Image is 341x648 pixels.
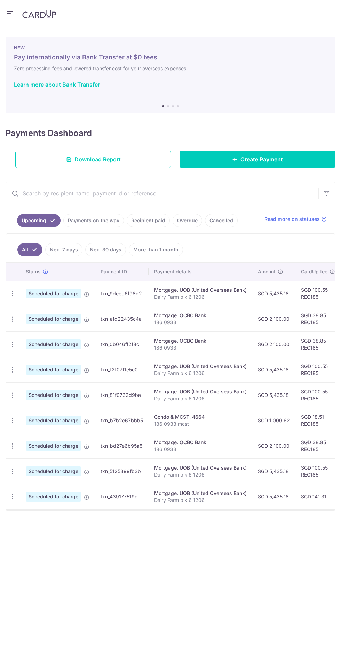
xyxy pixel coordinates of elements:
td: txn_9deeb6f98d2 [95,281,149,306]
td: SGD 5,435.18 [252,458,295,484]
p: Dairy Farm blk 6 1206 [154,497,247,504]
span: Scheduled for charge [26,492,81,502]
td: SGD 141.31 [295,484,341,509]
div: Mortgage. OCBC Bank [154,312,247,319]
h5: Pay internationally via Bank Transfer at $0 fees [14,53,327,62]
td: txn_f2f07f1e5c0 [95,357,149,382]
span: Create Payment [240,155,283,163]
a: Create Payment [180,151,335,168]
td: SGD 18.51 REC185 [295,408,341,433]
td: txn_b7b2c67bbb5 [95,408,149,433]
td: SGD 5,435.18 [252,281,295,306]
td: SGD 5,435.18 [252,382,295,408]
td: txn_81f0732d9ba [95,382,149,408]
a: All [17,243,42,256]
td: SGD 100.55 REC185 [295,458,341,484]
td: SGD 100.55 REC185 [295,281,341,306]
div: Mortgage. OCBC Bank [154,439,247,446]
a: Read more on statuses [264,216,327,223]
span: Scheduled for charge [26,289,81,298]
td: SGD 38.85 REC185 [295,331,341,357]
p: NEW [14,45,327,50]
span: Scheduled for charge [26,416,81,425]
a: Next 30 days [85,243,126,256]
span: Scheduled for charge [26,365,81,375]
td: txn_bd27e6b95a5 [95,433,149,458]
span: Status [26,268,41,275]
th: Payment details [149,263,252,281]
p: 186 0933 [154,319,247,326]
div: Mortgage. UOB (United Overseas Bank) [154,464,247,471]
p: Dairy Farm blk 6 1206 [154,471,247,478]
p: Dairy Farm blk 6 1206 [154,395,247,402]
div: Mortgage. UOB (United Overseas Bank) [154,388,247,395]
a: Overdue [173,214,202,227]
div: Mortgage. UOB (United Overseas Bank) [154,363,247,370]
td: SGD 5,435.18 [252,357,295,382]
a: Download Report [15,151,171,168]
span: Scheduled for charge [26,390,81,400]
div: Mortgage. UOB (United Overseas Bank) [154,287,247,294]
span: Amount [258,268,276,275]
p: Dairy Farm blk 6 1206 [154,294,247,301]
td: SGD 5,435.18 [252,484,295,509]
span: Scheduled for charge [26,466,81,476]
td: SGD 2,100.00 [252,433,295,458]
td: SGD 100.55 REC185 [295,382,341,408]
td: txn_439177519cf [95,484,149,509]
a: Learn more about Bank Transfer [14,81,100,88]
span: Scheduled for charge [26,339,81,349]
span: CardUp fee [301,268,327,275]
h4: Payments Dashboard [6,127,92,139]
td: txn_afd22435c4a [95,306,149,331]
p: Dairy Farm blk 6 1206 [154,370,247,377]
td: txn_5125399fb3b [95,458,149,484]
td: SGD 2,100.00 [252,306,295,331]
p: 186 0933 mcst [154,421,247,427]
span: Scheduled for charge [26,441,81,451]
div: Condo & MCST. 4664 [154,414,247,421]
span: Scheduled for charge [26,314,81,324]
a: Recipient paid [127,214,170,227]
a: Next 7 days [45,243,82,256]
h6: Zero processing fees and lowered transfer cost for your overseas expenses [14,64,327,73]
p: 186 0933 [154,446,247,453]
img: CardUp [22,10,56,18]
a: Cancelled [205,214,238,227]
span: Download Report [74,155,121,163]
td: SGD 2,100.00 [252,331,295,357]
p: 186 0933 [154,344,247,351]
input: Search by recipient name, payment id or reference [6,182,318,205]
td: SGD 100.55 REC185 [295,357,341,382]
th: Payment ID [95,263,149,281]
td: txn_0b046ff2f8c [95,331,149,357]
div: Mortgage. UOB (United Overseas Bank) [154,490,247,497]
span: Read more on statuses [264,216,320,223]
a: Payments on the way [63,214,124,227]
td: SGD 38.85 REC185 [295,306,341,331]
td: SGD 38.85 REC185 [295,433,341,458]
a: More than 1 month [129,243,183,256]
div: Mortgage. OCBC Bank [154,337,247,344]
a: Upcoming [17,214,61,227]
td: SGD 1,000.62 [252,408,295,433]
